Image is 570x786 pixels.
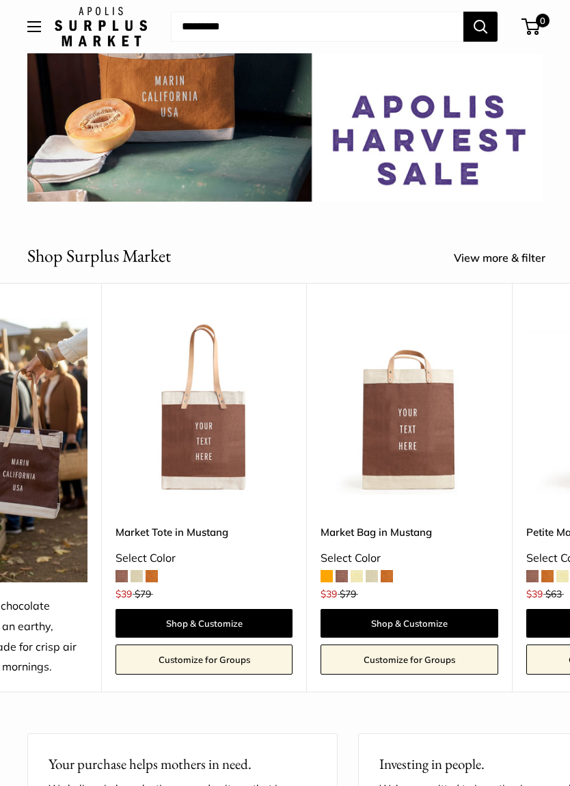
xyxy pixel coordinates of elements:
a: Customize for Groups [116,645,293,675]
a: Customize for Groups [321,645,498,675]
h2: Shop Surplus Market [27,243,171,269]
a: Shop & Customize [116,609,293,638]
a: Market Tote in MustangMarket Tote in Mustang [116,318,293,495]
img: Market Bag in Mustang [321,318,498,495]
a: 0 [523,18,540,35]
span: $63 [545,588,562,600]
img: Apolis: Surplus Market [55,7,147,46]
img: Market Tote in Mustang [116,318,293,495]
a: Market Bag in Mustang [321,524,498,540]
button: Open menu [27,21,41,32]
div: Select Color [321,548,498,569]
span: $79 [340,588,356,600]
a: Market Tote in Mustang [116,524,293,540]
span: $39 [526,588,543,600]
button: Search [463,12,498,42]
a: View more & filter [454,248,560,269]
span: $79 [135,588,151,600]
input: Search... [171,12,463,42]
a: Shop & Customize [321,609,498,638]
p: Your purchase helps mothers in need. [49,753,316,775]
span: $39 [321,588,337,600]
span: 0 [536,14,549,27]
div: Select Color [116,548,293,569]
a: Market Bag in MustangMarket Bag in Mustang [321,318,498,495]
span: $39 [116,588,132,600]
